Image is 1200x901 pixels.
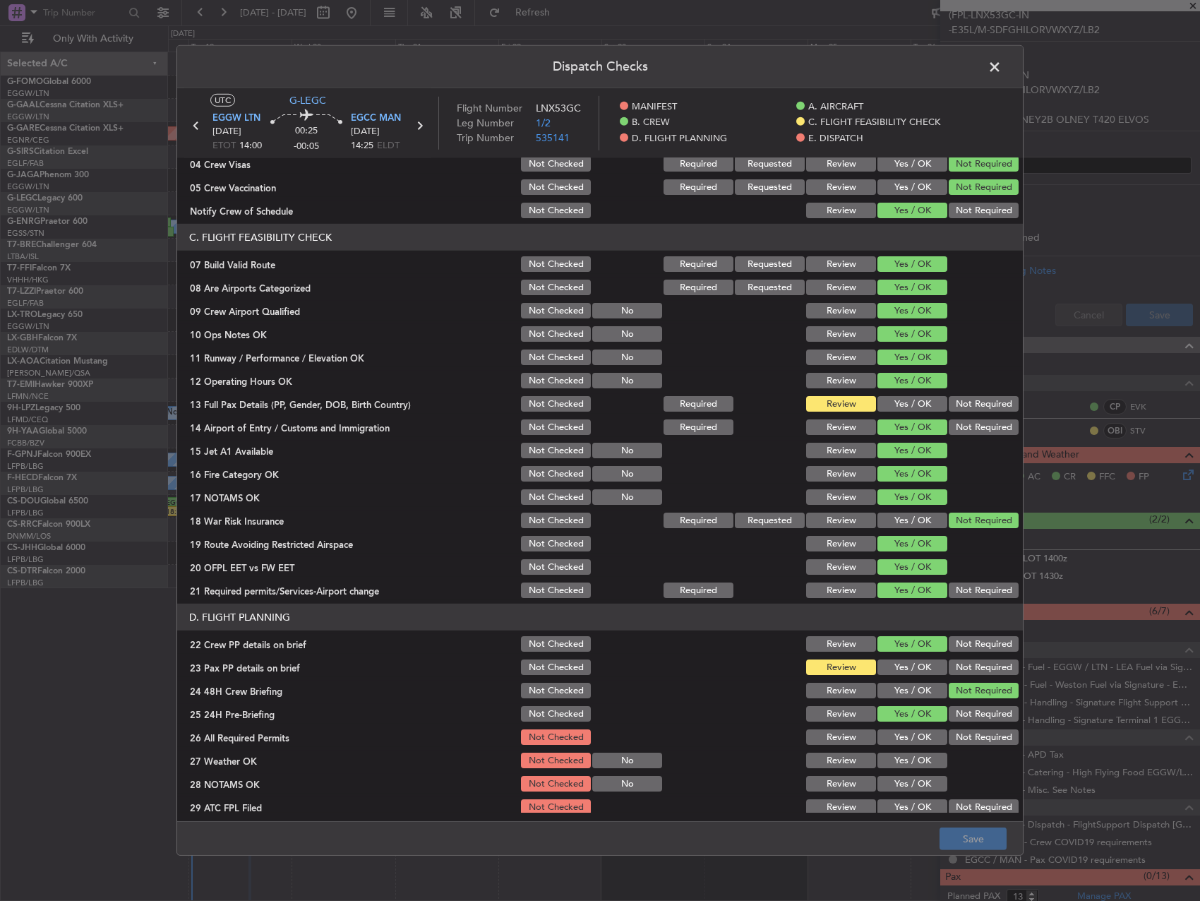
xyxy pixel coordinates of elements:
[877,280,947,295] button: Yes / OK
[949,799,1019,815] button: Not Required
[877,303,947,318] button: Yes / OK
[877,443,947,458] button: Yes / OK
[877,156,947,172] button: Yes / OK
[877,683,947,698] button: Yes / OK
[877,179,947,195] button: Yes / OK
[949,729,1019,745] button: Not Required
[949,683,1019,698] button: Not Required
[877,396,947,412] button: Yes / OK
[877,489,947,505] button: Yes / OK
[877,753,947,768] button: Yes / OK
[949,156,1019,172] button: Not Required
[877,776,947,792] button: Yes / OK
[949,419,1019,435] button: Not Required
[949,706,1019,722] button: Not Required
[877,373,947,388] button: Yes / OK
[949,583,1019,598] button: Not Required
[877,636,947,652] button: Yes / OK
[877,559,947,575] button: Yes / OK
[949,636,1019,652] button: Not Required
[949,660,1019,675] button: Not Required
[877,256,947,272] button: Yes / OK
[877,203,947,218] button: Yes / OK
[877,706,947,722] button: Yes / OK
[877,583,947,598] button: Yes / OK
[877,326,947,342] button: Yes / OK
[949,396,1019,412] button: Not Required
[877,466,947,482] button: Yes / OK
[877,350,947,365] button: Yes / OK
[877,513,947,528] button: Yes / OK
[949,513,1019,528] button: Not Required
[949,179,1019,195] button: Not Required
[877,536,947,551] button: Yes / OK
[877,799,947,815] button: Yes / OK
[877,419,947,435] button: Yes / OK
[949,203,1019,218] button: Not Required
[877,660,947,675] button: Yes / OK
[877,729,947,745] button: Yes / OK
[177,46,1023,88] header: Dispatch Checks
